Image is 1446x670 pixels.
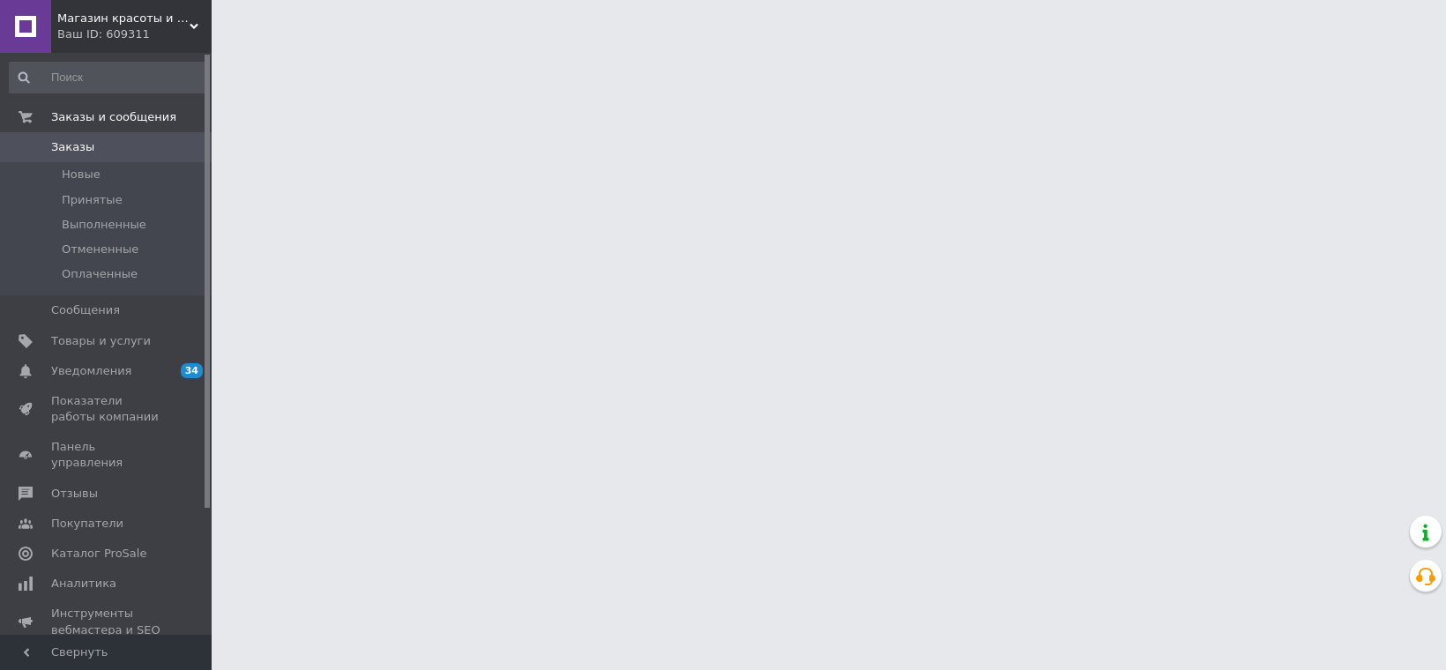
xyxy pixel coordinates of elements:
[181,363,203,378] span: 34
[51,516,123,532] span: Покупатели
[62,192,123,208] span: Принятые
[51,139,94,155] span: Заказы
[57,26,212,42] div: Ваш ID: 609311
[51,546,146,562] span: Каталог ProSale
[9,62,207,93] input: Поиск
[51,333,151,349] span: Товары и услуги
[51,606,163,637] span: Инструменты вебмастера и SEO
[62,167,101,182] span: Новые
[51,393,163,425] span: Показатели работы компании
[62,266,138,282] span: Оплаченные
[51,576,116,592] span: Аналитика
[51,302,120,318] span: Сообщения
[51,486,98,502] span: Отзывы
[51,439,163,471] span: Панель управления
[51,109,176,125] span: Заказы и сообщения
[51,363,131,379] span: Уведомления
[57,11,190,26] span: Магазин красоты и удовольствий "Фантастиш"
[62,217,146,233] span: Выполненные
[62,242,138,257] span: Отмененные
